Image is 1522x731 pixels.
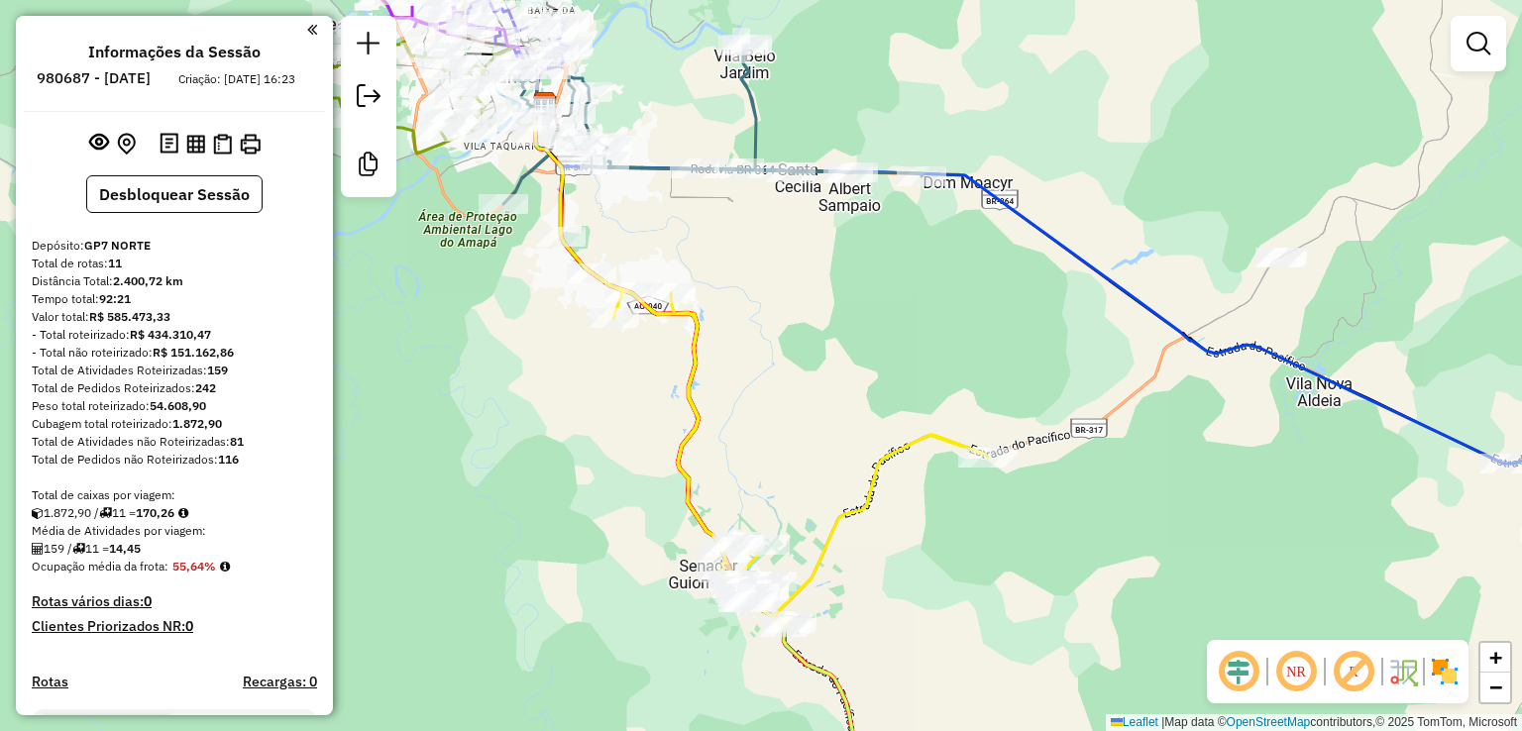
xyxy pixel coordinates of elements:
[1330,648,1377,695] span: Exibir rótulo
[532,91,558,117] img: GP7 NORTE
[349,24,388,68] a: Nova sessão e pesquisa
[32,486,317,504] div: Total de caixas por viagem:
[32,290,317,308] div: Tempo total:
[32,255,317,272] div: Total de rotas:
[170,70,303,88] div: Criação: [DATE] 16:23
[150,398,206,413] strong: 54.608,90
[32,379,317,397] div: Total de Pedidos Roteirizados:
[1480,673,1510,702] a: Zoom out
[32,326,317,344] div: - Total roteirizado:
[185,617,193,635] strong: 0
[32,362,317,379] div: Total de Atividades Roteirizadas:
[243,674,317,690] h4: Recargas: 0
[84,238,151,253] strong: GP7 NORTE
[130,327,211,342] strong: R$ 434.310,47
[99,507,112,519] i: Total de rotas
[109,541,141,556] strong: 14,45
[88,43,261,61] h4: Informações da Sessão
[32,522,317,540] div: Média de Atividades por viagem:
[1111,715,1158,729] a: Leaflet
[1489,645,1502,670] span: +
[1227,715,1311,729] a: OpenStreetMap
[32,559,168,574] span: Ocupação média da frota:
[178,507,188,519] i: Meta Caixas/viagem: 1,00 Diferença: 169,26
[172,416,222,431] strong: 1.872,90
[89,309,170,324] strong: R$ 585.473,33
[153,345,234,360] strong: R$ 151.162,86
[72,543,85,555] i: Total de rotas
[32,507,44,519] i: Cubagem total roteirizado
[1255,248,1305,267] div: Atividade não roteirizada - NOSSO LANCHE
[1489,675,1502,699] span: −
[218,452,239,467] strong: 116
[1215,648,1262,695] span: Ocultar deslocamento
[32,618,317,635] h4: Clientes Priorizados NR:
[136,505,174,520] strong: 170,26
[1429,656,1461,687] img: Exibir/Ocultar setores
[32,237,317,255] div: Depósito:
[1272,648,1320,695] span: Ocultar NR
[207,363,228,377] strong: 159
[32,543,44,555] i: Total de Atividades
[32,540,317,558] div: 159 / 11 =
[32,504,317,522] div: 1.872,90 / 11 =
[32,593,317,610] h4: Rotas vários dias:
[182,130,209,157] button: Visualizar relatório de Roteirização
[32,674,68,690] a: Rotas
[220,561,230,573] em: Média calculada utilizando a maior ocupação (%Peso ou %Cubagem) de cada rota da sessão. Rotas cro...
[209,130,236,158] button: Visualizar Romaneio
[144,592,152,610] strong: 0
[1106,714,1522,731] div: Map data © contributors,© 2025 TomTom, Microsoft
[1459,24,1498,63] a: Exibir filtros
[349,76,388,121] a: Exportar sessão
[1387,656,1419,687] img: Fluxo de ruas
[349,145,388,189] a: Criar modelo
[156,129,182,159] button: Logs desbloquear sessão
[108,256,122,270] strong: 11
[37,69,151,87] h6: 980687 - [DATE]
[32,308,317,326] div: Valor total:
[236,130,265,158] button: Imprimir Rotas
[113,273,183,288] strong: 2.400,72 km
[99,291,131,306] strong: 92:21
[307,18,317,41] a: Clique aqui para minimizar o painel
[32,344,317,362] div: - Total não roteirizado:
[86,175,263,213] button: Desbloquear Sessão
[85,128,113,159] button: Exibir sessão original
[32,397,317,415] div: Peso total roteirizado:
[32,272,317,290] div: Distância Total:
[195,380,216,395] strong: 242
[1480,643,1510,673] a: Zoom in
[32,433,317,451] div: Total de Atividades não Roteirizadas:
[113,129,140,159] button: Centralizar mapa no depósito ou ponto de apoio
[172,559,216,574] strong: 55,64%
[1161,715,1164,729] span: |
[32,451,317,469] div: Total de Pedidos não Roteirizados:
[32,415,317,433] div: Cubagem total roteirizado:
[230,434,244,449] strong: 81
